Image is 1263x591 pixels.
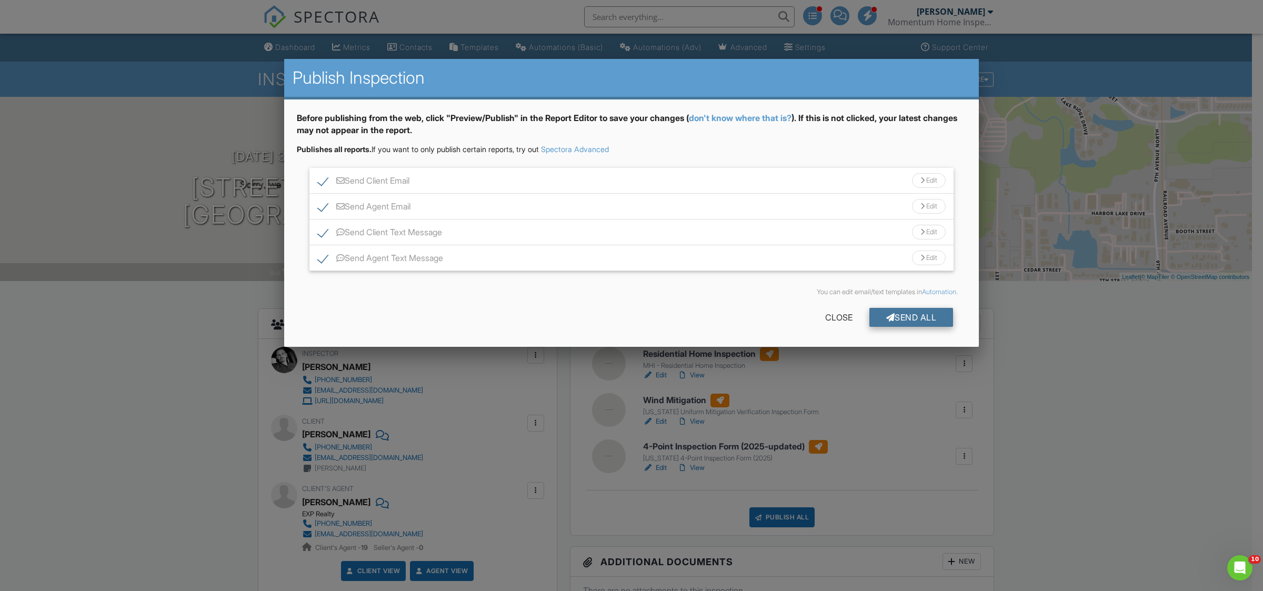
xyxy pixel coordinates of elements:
label: Send Client Text Message [318,227,442,241]
label: Send Client Email [318,176,409,189]
a: Spectora Advanced [541,145,609,154]
h2: Publish Inspection [293,67,970,88]
span: 10 [1249,555,1261,564]
div: Close [808,308,869,327]
strong: Publishes all reports. [297,145,372,154]
div: You can edit email/text templates in . [305,288,958,296]
iframe: Intercom live chat [1227,555,1252,580]
span: If you want to only publish certain reports, try out [297,145,539,154]
div: Edit [912,225,946,239]
div: Edit [912,199,946,214]
div: Send All [869,308,954,327]
div: Edit [912,173,946,188]
div: Before publishing from the web, click "Preview/Publish" in the Report Editor to save your changes... [297,112,966,144]
div: Edit [912,251,946,265]
label: Send Agent Text Message [318,253,443,266]
label: Send Agent Email [318,202,410,215]
a: don't know where that is? [689,113,791,123]
a: Automation [922,288,956,296]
